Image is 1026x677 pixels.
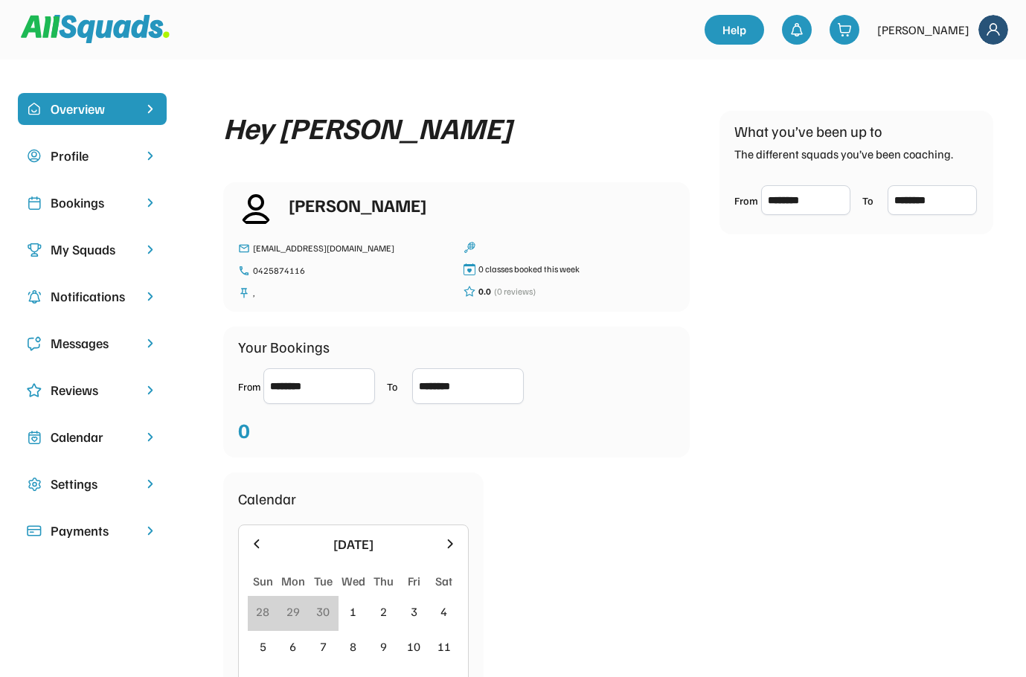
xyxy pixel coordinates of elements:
[734,120,882,142] div: What you’ve been up to
[27,102,42,117] img: home-smile.svg
[478,263,674,276] div: 0 classes booked this week
[862,193,885,208] div: To
[437,638,451,655] div: 11
[27,243,42,257] img: Icon%20copy%203.svg
[27,524,42,539] img: Icon%20%2815%29.svg
[143,336,158,350] img: chevron-right.svg
[238,487,296,510] div: Calendar
[27,336,42,351] img: Icon%20copy%205.svg
[238,191,274,227] img: user-02%20%282%29.svg
[51,240,134,260] div: My Squads
[253,264,449,277] div: 0425874116
[27,196,42,211] img: Icon%20copy%202.svg
[494,285,536,298] div: (0 reviews)
[286,603,300,620] div: 29
[143,430,158,444] img: chevron-right.svg
[342,572,365,590] div: Wed
[51,427,134,447] div: Calendar
[27,149,42,164] img: user-circle.svg
[238,379,260,394] div: From
[373,572,394,590] div: Thu
[143,289,158,304] img: chevron-right.svg
[411,603,417,620] div: 3
[223,111,512,144] div: Hey [PERSON_NAME]
[837,22,852,37] img: shopping-cart-01%20%281%29.svg
[51,286,134,307] div: Notifications
[789,22,804,37] img: bell-03%20%281%29.svg
[27,289,42,304] img: Icon%20copy%204.svg
[51,521,134,541] div: Payments
[51,333,134,353] div: Messages
[281,572,305,590] div: Mon
[316,603,330,620] div: 30
[289,638,296,655] div: 6
[256,603,269,620] div: 28
[27,430,42,445] img: Icon%20copy%207.svg
[143,383,158,397] img: chevron-right.svg
[253,242,449,255] div: [EMAIL_ADDRESS][DOMAIN_NAME]
[51,474,134,494] div: Settings
[289,191,426,218] div: [PERSON_NAME]
[387,379,409,394] div: To
[51,99,134,119] div: Overview
[143,196,158,210] img: chevron-right.svg
[408,572,420,590] div: Fri
[478,285,491,298] div: 0.0
[380,638,387,655] div: 9
[407,638,420,655] div: 10
[238,414,250,446] div: 0
[273,534,434,554] div: [DATE]
[435,572,452,590] div: Sat
[314,572,333,590] div: Tue
[253,572,273,590] div: Sun
[143,524,158,538] img: chevron-right.svg
[380,603,387,620] div: 2
[51,146,134,166] div: Profile
[260,638,266,655] div: 5
[21,15,170,43] img: Squad%20Logo.svg
[350,603,356,620] div: 1
[51,193,134,213] div: Bookings
[143,102,158,116] img: chevron-right%20copy%203.svg
[143,149,158,163] img: chevron-right.svg
[143,243,158,257] img: chevron-right.svg
[143,477,158,491] img: chevron-right.svg
[734,145,953,163] div: The different squads you’ve been coaching.
[350,638,356,655] div: 8
[705,15,764,45] a: Help
[734,193,758,208] div: From
[877,21,969,39] div: [PERSON_NAME]
[253,286,449,300] div: ,
[51,380,134,400] div: Reviews
[238,336,330,358] div: Your Bookings
[440,603,447,620] div: 4
[27,383,42,398] img: Icon%20%2828%29.svg
[978,15,1008,45] img: Frame%2018.svg
[27,477,42,492] img: Icon%20copy%2016.svg
[320,638,327,655] div: 7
